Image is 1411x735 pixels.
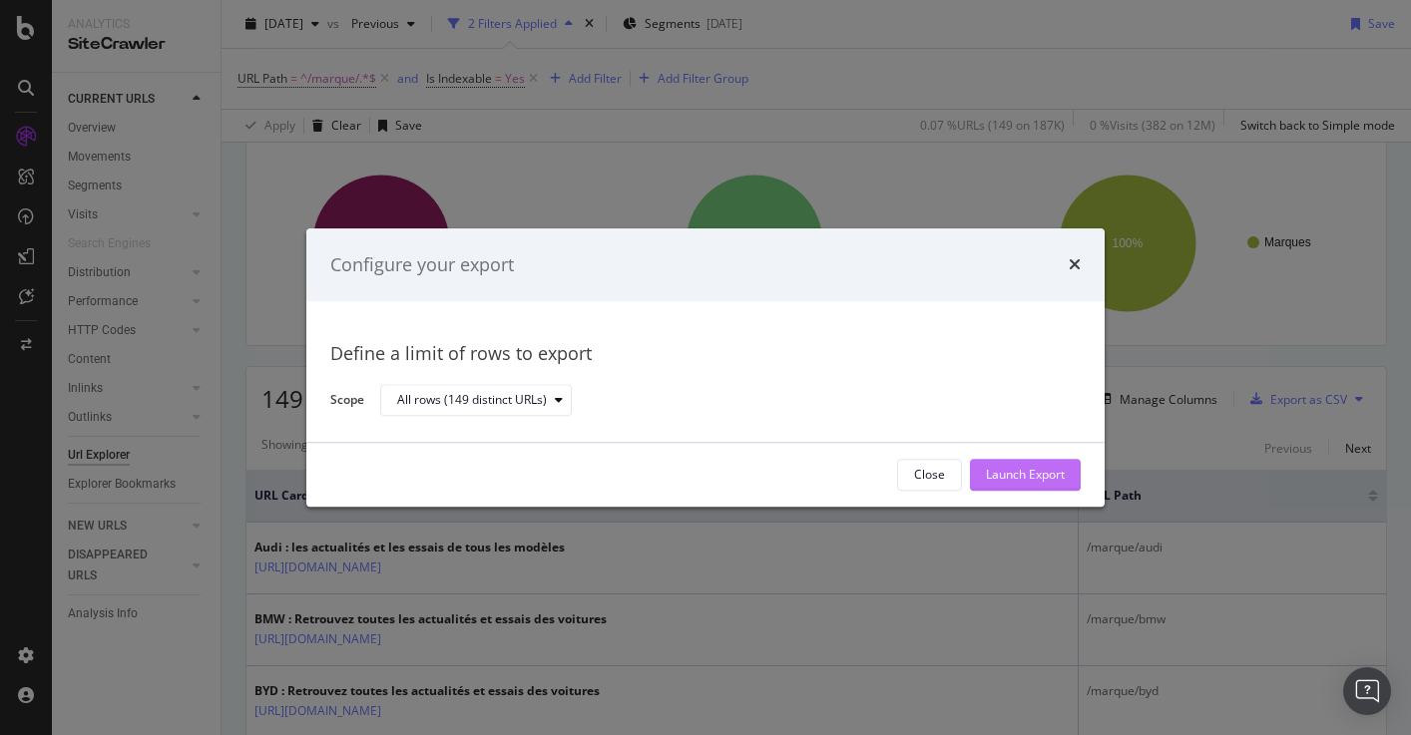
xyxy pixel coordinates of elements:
[380,385,572,417] button: All rows (149 distinct URLs)
[986,467,1065,484] div: Launch Export
[914,467,945,484] div: Close
[1069,252,1081,278] div: times
[970,459,1081,491] button: Launch Export
[1343,667,1391,715] div: Open Intercom Messenger
[306,228,1105,507] div: modal
[330,252,514,278] div: Configure your export
[897,459,962,491] button: Close
[397,395,547,407] div: All rows (149 distinct URLs)
[330,391,364,413] label: Scope
[330,342,1081,368] div: Define a limit of rows to export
